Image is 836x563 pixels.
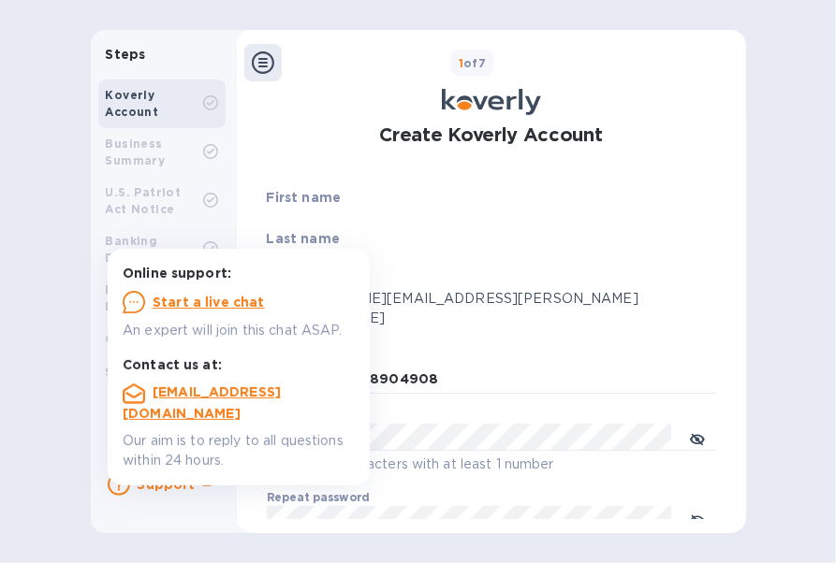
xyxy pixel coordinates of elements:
[267,190,342,205] b: First name
[267,231,340,246] b: Last name
[106,88,159,119] b: Koverly Account
[106,234,158,265] b: Banking Details
[459,56,487,70] b: of 7
[123,321,355,340] p: An expert will join this chat ASAP.
[153,295,265,310] u: Start a live chat
[679,500,716,538] button: toggle password visibility
[106,137,166,167] b: Business Summary
[459,56,463,70] span: 1
[123,266,231,281] b: Online support:
[106,185,182,216] b: U.S. Patriot Act Notice
[106,282,184,313] b: Business Information
[123,357,222,372] b: Contact us at:
[267,289,716,328] p: [PERSON_NAME][EMAIL_ADDRESS][PERSON_NAME][DOMAIN_NAME]
[379,111,602,158] h1: Create Koverly Account
[138,477,196,492] b: Support
[267,454,716,475] p: Minimum 8 characters with at least 1 number
[106,365,170,379] b: Signature
[123,384,281,421] a: [EMAIL_ADDRESS][DOMAIN_NAME]
[123,431,355,470] p: Our aim is to reply to all questions within 24 hours.
[267,492,370,503] label: Repeat password
[679,418,716,455] button: toggle password visibility
[106,47,146,62] b: Steps
[106,332,174,346] b: Ownership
